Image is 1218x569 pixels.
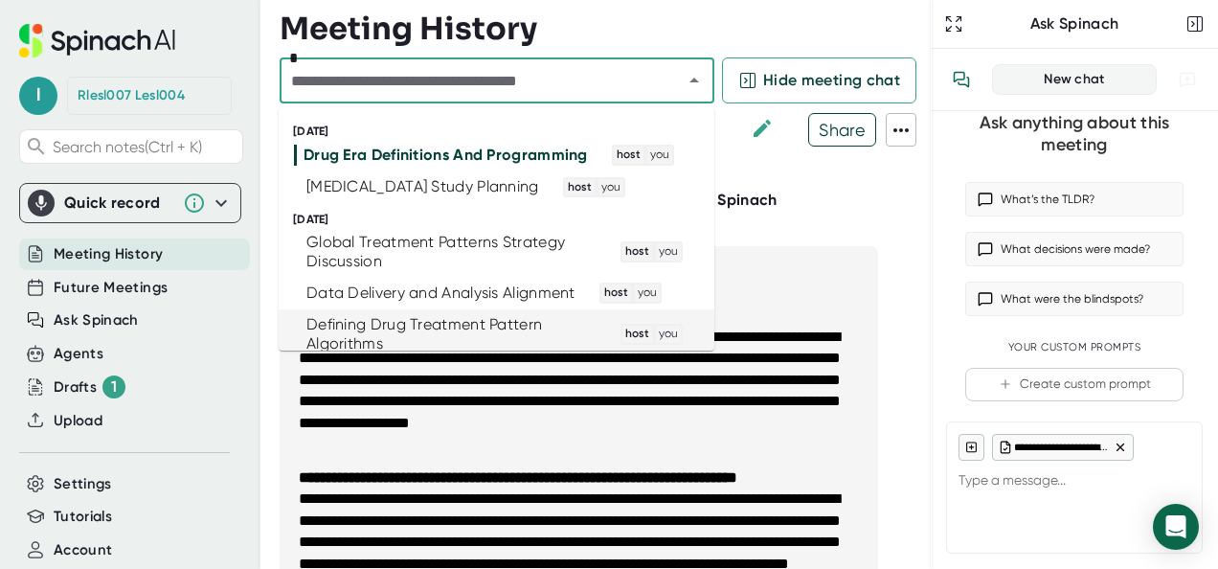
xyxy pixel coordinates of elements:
[722,57,916,103] button: Hide meeting chat
[53,138,237,156] span: Search notes (Ctrl + K)
[64,193,173,213] div: Quick record
[54,243,163,265] button: Meeting History
[622,243,652,261] span: host
[965,282,1184,316] button: What were the blindspots?
[940,11,967,37] button: Expand to Ask Spinach page
[1153,504,1199,550] div: Open Intercom Messenger
[54,277,168,299] button: Future Meetings
[965,341,1184,354] div: Your Custom Prompts
[635,284,660,302] span: you
[19,77,57,115] span: l
[54,506,112,528] button: Tutorials
[54,376,125,398] button: Drafts 1
[965,182,1184,216] button: What’s the TLDR?
[681,67,708,94] button: Close
[54,309,139,331] button: Ask Spinach
[54,539,112,561] button: Account
[614,147,643,164] span: host
[293,125,714,139] div: [DATE]
[306,284,575,303] div: Data Delivery and Analysis Alignment
[965,232,1184,266] button: What decisions were made?
[688,191,778,209] span: Ask Spinach
[598,179,623,196] span: you
[967,14,1182,34] div: Ask Spinach
[304,146,588,165] div: Drug Era Definitions And Programming
[647,147,672,164] span: you
[28,184,233,222] div: Quick record
[656,243,681,261] span: you
[565,179,595,196] span: host
[306,233,597,271] div: Global Treatment Patterns Strategy Discussion
[763,69,900,92] span: Hide meeting chat
[965,112,1184,155] div: Ask anything about this meeting
[54,410,102,432] button: Upload
[54,343,103,365] button: Agents
[808,113,876,147] button: Share
[306,315,597,353] div: Defining Drug Treatment Pattern Algorithms
[78,87,185,104] div: Rlesl007 Lesl004
[102,376,125,398] div: 1
[280,11,537,47] h3: Meeting History
[942,60,981,99] button: View conversation history
[688,189,778,212] button: Ask Spinach
[54,473,112,495] button: Settings
[293,213,714,227] div: [DATE]
[656,326,681,343] span: you
[1182,11,1208,37] button: Close conversation sidebar
[622,326,652,343] span: host
[809,113,875,147] span: Share
[601,284,631,302] span: host
[1004,71,1144,88] div: New chat
[306,177,539,196] div: [MEDICAL_DATA] Study Planning
[54,376,125,398] div: Drafts
[965,368,1184,401] button: Create custom prompt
